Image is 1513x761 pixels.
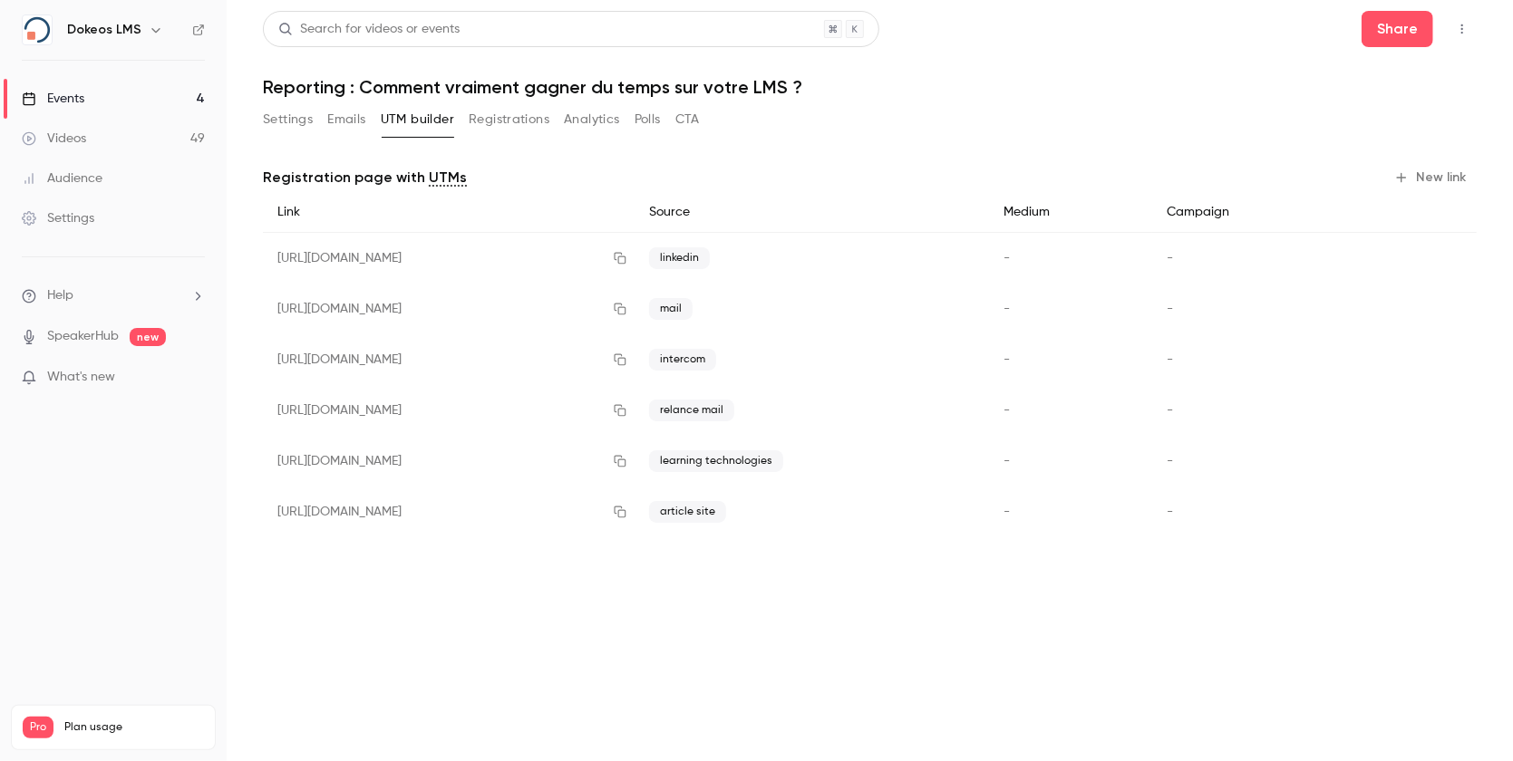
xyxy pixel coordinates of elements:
a: UTMs [429,167,467,188]
span: - [1004,506,1010,518]
button: New link [1387,163,1477,192]
div: Search for videos or events [278,20,460,39]
div: [URL][DOMAIN_NAME] [263,284,635,334]
span: - [1167,303,1173,315]
div: [URL][DOMAIN_NAME] [263,334,635,385]
span: learning technologies [649,450,783,472]
button: Registrations [469,105,549,134]
div: [URL][DOMAIN_NAME] [263,486,635,537]
button: Analytics [564,105,620,134]
span: Plan usage [64,720,204,735]
button: Settings [263,105,313,134]
p: Registration page with [263,167,467,188]
div: Videos [22,130,86,148]
span: article site [649,501,726,523]
span: - [1004,252,1010,265]
span: - [1004,455,1010,467]
span: What's new [47,368,115,387]
span: relance mail [649,400,734,421]
div: Source [635,192,989,233]
div: Settings [22,209,94,227]
span: new [130,328,166,346]
div: [URL][DOMAIN_NAME] [263,436,635,486]
span: - [1167,455,1173,467]
span: mail [649,298,693,320]
span: linkedin [649,247,710,269]
span: intercom [649,349,716,371]
span: - [1167,506,1173,518]
div: Link [263,192,635,233]
span: Pro [23,717,53,738]
div: Medium [989,192,1152,233]
span: Help [47,286,73,305]
iframe: Noticeable Trigger [183,370,205,386]
div: [URL][DOMAIN_NAME] [263,233,635,284]
span: - [1167,252,1173,265]
div: [URL][DOMAIN_NAME] [263,385,635,436]
h6: Dokeos LMS [67,21,141,39]
span: - [1004,353,1010,366]
div: Campaign [1152,192,1351,233]
button: Emails [327,105,365,134]
a: SpeakerHub [47,327,119,346]
img: Dokeos LMS [23,15,52,44]
span: - [1167,404,1173,417]
button: CTA [675,105,700,134]
span: - [1167,353,1173,366]
h1: Reporting : Comment vraiment gagner du temps sur votre LMS ? [263,76,1477,98]
button: UTM builder [381,105,454,134]
button: Share [1362,11,1433,47]
span: - [1004,404,1010,417]
button: Polls [635,105,661,134]
span: - [1004,303,1010,315]
div: Events [22,90,84,108]
li: help-dropdown-opener [22,286,205,305]
div: Audience [22,169,102,188]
